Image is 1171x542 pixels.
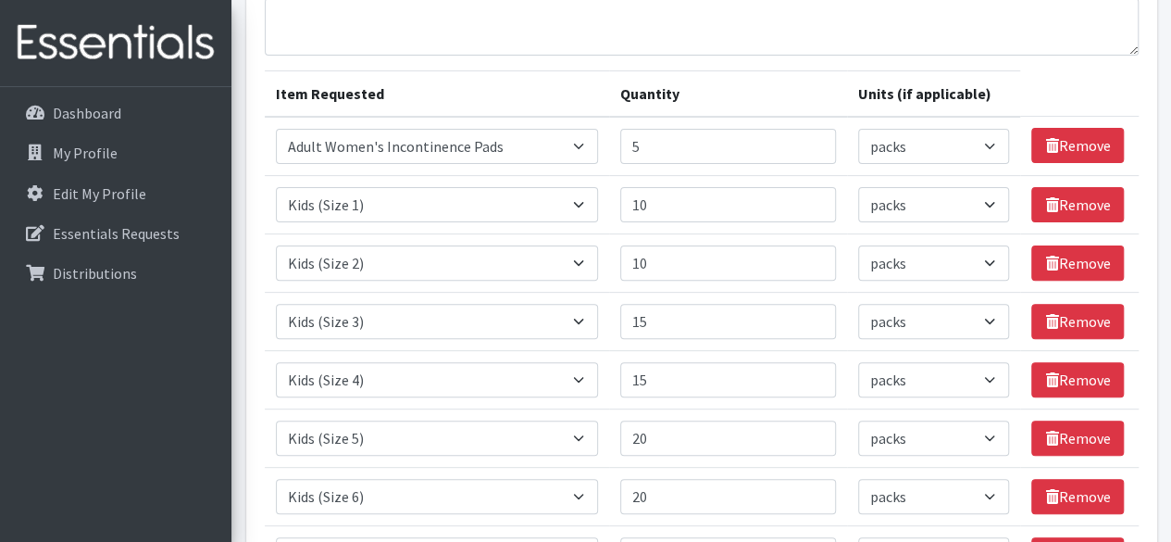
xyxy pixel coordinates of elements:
a: Remove [1031,187,1124,222]
th: Item Requested [265,70,609,117]
img: HumanEssentials [7,12,224,74]
a: Remove [1031,421,1124,456]
a: Dashboard [7,95,224,132]
p: My Profile [53,144,118,162]
th: Units (if applicable) [847,70,1021,117]
p: Distributions [53,264,137,283]
a: Essentials Requests [7,215,224,252]
a: Distributions [7,255,224,292]
a: Remove [1031,128,1124,163]
a: Edit My Profile [7,175,224,212]
p: Dashboard [53,104,121,122]
a: My Profile [7,134,224,171]
p: Essentials Requests [53,224,180,243]
p: Edit My Profile [53,184,146,203]
a: Remove [1031,362,1124,397]
a: Remove [1031,304,1124,339]
th: Quantity [609,70,847,117]
a: Remove [1031,246,1124,281]
a: Remove [1031,479,1124,514]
